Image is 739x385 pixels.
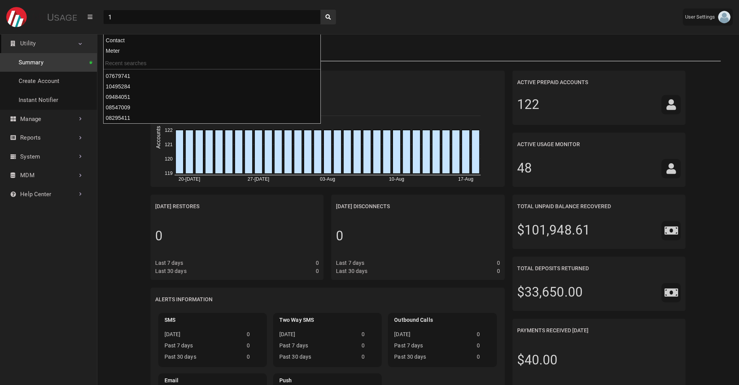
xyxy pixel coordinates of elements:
th: Past 30 days [161,353,244,364]
div: 10495284 [104,81,320,92]
div: 0 [155,226,163,246]
div: 122 [517,95,539,114]
div: 08547009 [104,102,320,113]
div: Last 7 days [336,259,364,267]
div: Last 30 days [155,267,187,275]
span: User Settings [685,13,718,21]
h2: [DATE] Disconnects [336,199,390,214]
h2: Alerts Information [155,292,213,307]
th: [DATE] [391,330,473,342]
div: Last 30 days [336,267,367,275]
h3: Outbound Calls [391,316,493,324]
div: 0 [336,226,343,246]
h2: [DATE] Restores [155,199,199,214]
div: $101,948.61 [517,221,590,240]
h3: SMS [161,316,264,324]
td: 0 [474,330,494,342]
h2: Active Prepaid Accounts [517,75,588,90]
h2: Active Usage Monitor [517,137,580,152]
td: 0 [474,353,494,364]
input: Search [103,10,321,24]
button: search [320,10,336,24]
td: 0 [358,342,379,353]
th: Past 30 days [391,353,473,364]
h3: Email [161,376,264,385]
div: 0 [497,259,500,267]
div: $33,650.00 [517,283,583,302]
img: DEMO Logo [6,7,77,28]
td: 0 [474,342,494,353]
h2: Total Unpaid Balance Recovered [517,199,611,214]
h3: Two Way SMS [276,316,379,324]
div: 48 [517,159,532,178]
td: 0 [244,342,264,353]
td: 0 [244,353,264,364]
div: 0 [316,259,319,267]
div: 08295411 [104,113,320,123]
div: Meter [104,46,320,56]
button: Menu [83,10,97,24]
th: [DATE] [161,330,244,342]
td: 0 [358,330,379,342]
th: [DATE] [276,330,358,342]
td: 0 [244,330,264,342]
h2: Total Deposits Returned [517,261,589,276]
div: 0 [316,267,319,275]
th: Past 7 days [161,342,244,353]
td: 0 [358,353,379,364]
th: Past 7 days [276,342,358,353]
div: 0 [497,267,500,275]
div: 07679741 [104,71,320,81]
div: $40.00 [517,350,558,370]
th: Past 7 days [391,342,473,353]
div: Contact [104,35,320,46]
div: 09484051 [104,92,320,102]
h3: Push [276,376,379,385]
h2: Payments Received [DATE] [517,323,588,338]
div: Last 7 days [155,259,183,267]
th: Past 30 days [276,353,358,364]
a: User Settings [683,9,733,26]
